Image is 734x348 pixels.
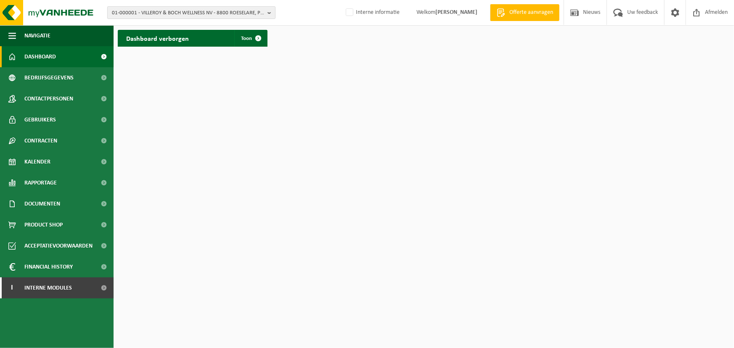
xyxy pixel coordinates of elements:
span: Product Shop [24,214,63,235]
span: Navigatie [24,25,50,46]
span: Kalender [24,151,50,172]
span: Financial History [24,256,73,277]
a: Toon [234,30,267,47]
span: Contactpersonen [24,88,73,109]
span: Interne modules [24,277,72,298]
span: I [8,277,16,298]
span: Bedrijfsgegevens [24,67,74,88]
span: Documenten [24,193,60,214]
h2: Dashboard verborgen [118,30,197,46]
span: Dashboard [24,46,56,67]
strong: [PERSON_NAME] [435,9,477,16]
span: Contracten [24,130,57,151]
span: Toon [241,36,252,41]
label: Interne informatie [344,6,400,19]
button: 01-000001 - VILLEROY & BOCH WELLNESS NV - 8800 ROESELARE, POPULIERSTRAAT 1 [107,6,276,19]
span: Rapportage [24,172,57,193]
a: Offerte aanvragen [490,4,559,21]
span: 01-000001 - VILLEROY & BOCH WELLNESS NV - 8800 ROESELARE, POPULIERSTRAAT 1 [112,7,264,19]
span: Gebruikers [24,109,56,130]
span: Acceptatievoorwaarden [24,235,93,256]
span: Offerte aanvragen [507,8,555,17]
